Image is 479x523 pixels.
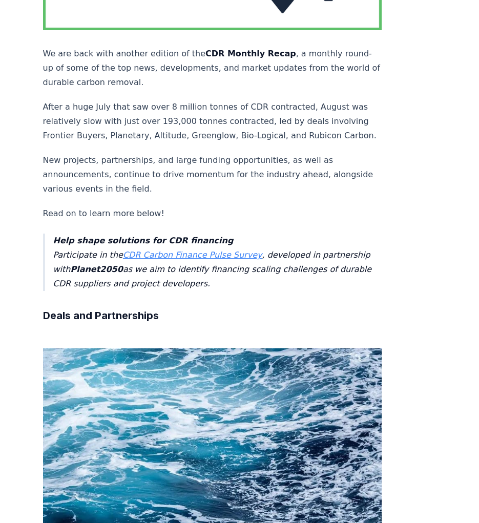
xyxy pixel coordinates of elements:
em: Participate in the , developed in partnership with as we aim to identify financing scaling challe... [53,236,372,288]
strong: Planet2050 [70,264,122,274]
strong: Deals and Partnerships [43,309,159,322]
strong: Help shape solutions for CDR financing [53,236,234,245]
p: Read on to learn more below! [43,206,382,221]
strong: CDR Monthly Recap [205,49,296,58]
p: After a huge July that saw over 8 million tonnes of CDR contracted, August was relatively slow wi... [43,100,382,143]
p: New projects, partnerships, and large funding opportunities, as well as announcements, continue t... [43,153,382,196]
p: We are back with another edition of the , a monthly round-up of some of the top news, development... [43,47,382,90]
a: CDR Carbon Finance Pulse Survey [123,250,262,260]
